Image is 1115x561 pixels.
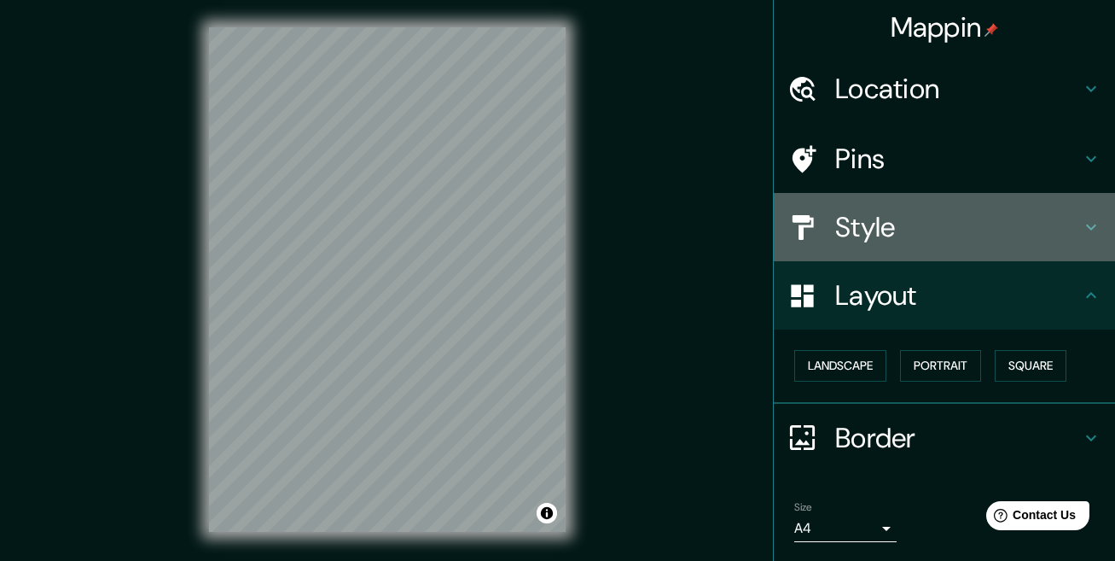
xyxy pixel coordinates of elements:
div: A4 [794,515,897,542]
div: Layout [774,261,1115,330]
div: Pins [774,125,1115,193]
button: Portrait [900,350,981,382]
h4: Pins [835,142,1081,176]
h4: Location [835,72,1081,106]
h4: Layout [835,278,1081,313]
h4: Style [835,210,1081,244]
button: Square [995,350,1066,382]
h4: Mappin [891,10,999,44]
button: Landscape [794,350,886,382]
label: Size [794,500,812,514]
button: Toggle attribution [537,503,557,523]
img: pin-icon.png [984,23,998,37]
iframe: Help widget launcher [963,494,1096,542]
div: Border [774,404,1115,472]
canvas: Map [209,27,566,532]
h4: Border [835,421,1081,455]
div: Location [774,55,1115,123]
div: Style [774,193,1115,261]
